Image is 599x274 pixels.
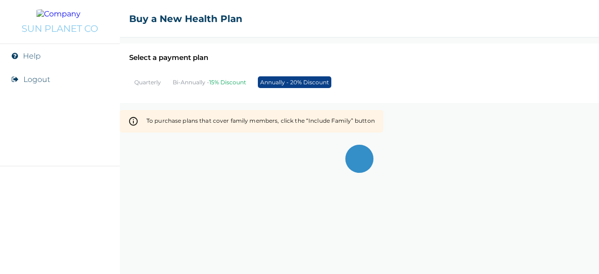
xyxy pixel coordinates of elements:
p: Annually - 20% Discount [258,76,331,88]
h2: Buy a New Health Plan [129,13,242,24]
div: To purchase plans that cover family members, click the “Include Family” button [146,113,375,130]
img: RelianceHMO's Logo [9,251,110,265]
a: Help [23,52,41,60]
img: Company [37,9,83,18]
button: Logout [23,75,50,84]
h2: Select a payment plan [129,53,589,62]
p: Bi-Annually - [173,79,246,86]
p: SUN PLANET CO [22,23,98,34]
span: 15% Discount [209,79,246,86]
p: Quarterly [134,79,161,86]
